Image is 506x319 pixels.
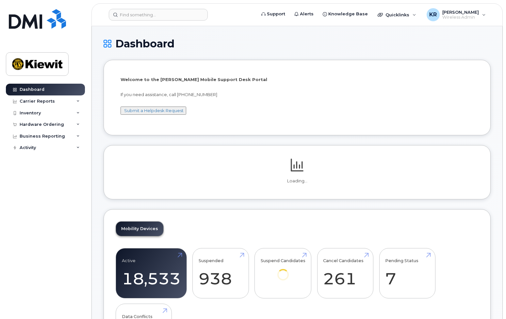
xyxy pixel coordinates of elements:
[199,252,243,295] a: Suspended 938
[121,76,474,83] p: Welcome to the [PERSON_NAME] Mobile Support Desk Portal
[104,38,491,49] h1: Dashboard
[121,107,186,115] button: Submit a Helpdesk Request
[116,222,163,236] a: Mobility Devices
[261,252,305,289] a: Suspend Candidates
[124,108,184,113] a: Submit a Helpdesk Request
[385,252,429,295] a: Pending Status 7
[323,252,367,295] a: Cancel Candidates 261
[122,252,181,295] a: Active 18,533
[121,92,474,98] p: If you need assistance, call [PHONE_NUMBER]
[116,178,479,184] p: Loading...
